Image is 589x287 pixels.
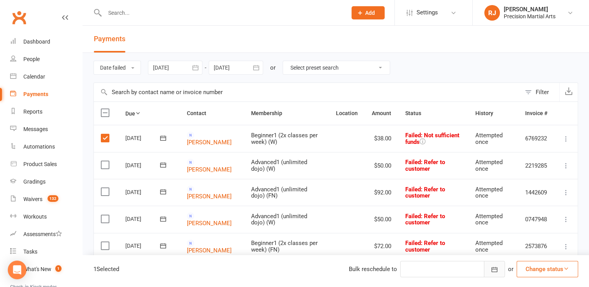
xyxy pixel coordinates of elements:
[10,226,82,243] a: Assessments
[125,186,161,198] div: [DATE]
[187,220,232,227] a: [PERSON_NAME]
[23,196,42,202] div: Waivers
[187,166,232,173] a: [PERSON_NAME]
[475,213,503,226] span: Attempted once
[365,102,398,125] th: Amount
[251,159,307,172] span: Advanced1 (unlimited dojo) (W)
[398,102,468,125] th: Status
[23,213,47,220] div: Workouts
[405,159,445,172] span: Failed
[365,206,398,233] td: $50.00
[10,208,82,226] a: Workouts
[475,132,503,145] span: Attempted once
[365,10,375,16] span: Add
[94,83,521,101] input: Search by contact name or invoice number
[251,186,307,199] span: Advanced1 (unlimited dojo) (FN)
[10,86,82,103] a: Payments
[536,87,549,97] div: Filter
[251,132,318,145] span: Beginner1 (2x classes per week) (W)
[352,6,385,19] button: Add
[94,35,125,43] span: Payments
[405,186,445,199] span: Failed
[23,266,51,272] div: What's New
[518,233,554,260] td: 2573876
[504,6,556,13] div: [PERSON_NAME]
[118,102,180,125] th: Due
[349,264,397,274] div: Bulk reschedule to
[180,102,244,125] th: Contact
[10,121,82,138] a: Messages
[47,195,58,202] span: 132
[10,191,82,208] a: Waivers 132
[125,240,161,252] div: [DATE]
[10,173,82,191] a: Gradings
[10,156,82,173] a: Product Sales
[517,261,578,277] button: Change status
[23,56,40,62] div: People
[405,213,445,226] span: : Refer to customer
[10,243,82,261] a: Tasks
[23,161,57,167] div: Product Sales
[329,102,365,125] th: Location
[365,179,398,206] td: $92.00
[102,7,341,18] input: Search...
[405,132,459,146] span: Failed
[125,213,161,225] div: [DATE]
[518,152,554,179] td: 2219285
[8,261,26,279] div: Open Intercom Messenger
[405,240,445,253] span: Failed
[23,231,62,237] div: Assessments
[270,63,276,72] div: or
[475,159,503,172] span: Attempted once
[405,240,445,253] span: : Refer to customer
[23,91,48,97] div: Payments
[518,125,554,152] td: 6769232
[468,102,518,125] th: History
[365,233,398,260] td: $72.00
[518,179,554,206] td: 1442609
[518,206,554,233] td: 0747948
[125,159,161,171] div: [DATE]
[405,213,445,226] span: Failed
[93,61,141,75] button: Date failed
[93,264,119,274] div: 1
[475,186,503,199] span: Attempted once
[475,240,503,253] span: Attempted once
[23,108,42,115] div: Reports
[97,266,119,273] span: Selected
[10,68,82,86] a: Calendar
[417,4,438,21] span: Settings
[521,83,559,101] button: Filter
[125,132,161,144] div: [DATE]
[251,240,318,253] span: Beginner1 (2x classes per week) (FN)
[251,213,307,226] span: Advanced1 (unlimited dojo) (W)
[365,125,398,152] td: $38.00
[10,138,82,156] a: Automations
[9,8,29,27] a: Clubworx
[23,143,55,150] div: Automations
[23,178,46,185] div: Gradings
[187,139,232,146] a: [PERSON_NAME]
[10,261,82,278] a: What's New1
[484,5,500,21] div: RJ
[23,38,50,45] div: Dashboard
[244,102,329,125] th: Membership
[365,152,398,179] td: $50.00
[405,159,445,172] span: : Refer to customer
[23,248,37,255] div: Tasks
[405,186,445,199] span: : Refer to customer
[23,73,45,80] div: Calendar
[55,265,62,272] span: 1
[94,26,125,52] button: Payments
[187,247,232,254] a: [PERSON_NAME]
[518,102,554,125] th: Invoice #
[405,132,459,146] span: : Not sufficient funds
[187,193,232,200] a: [PERSON_NAME]
[504,13,556,20] div: Precision Martial Arts
[23,126,48,132] div: Messages
[508,264,513,274] div: or
[10,103,82,121] a: Reports
[10,51,82,68] a: People
[10,33,82,51] a: Dashboard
